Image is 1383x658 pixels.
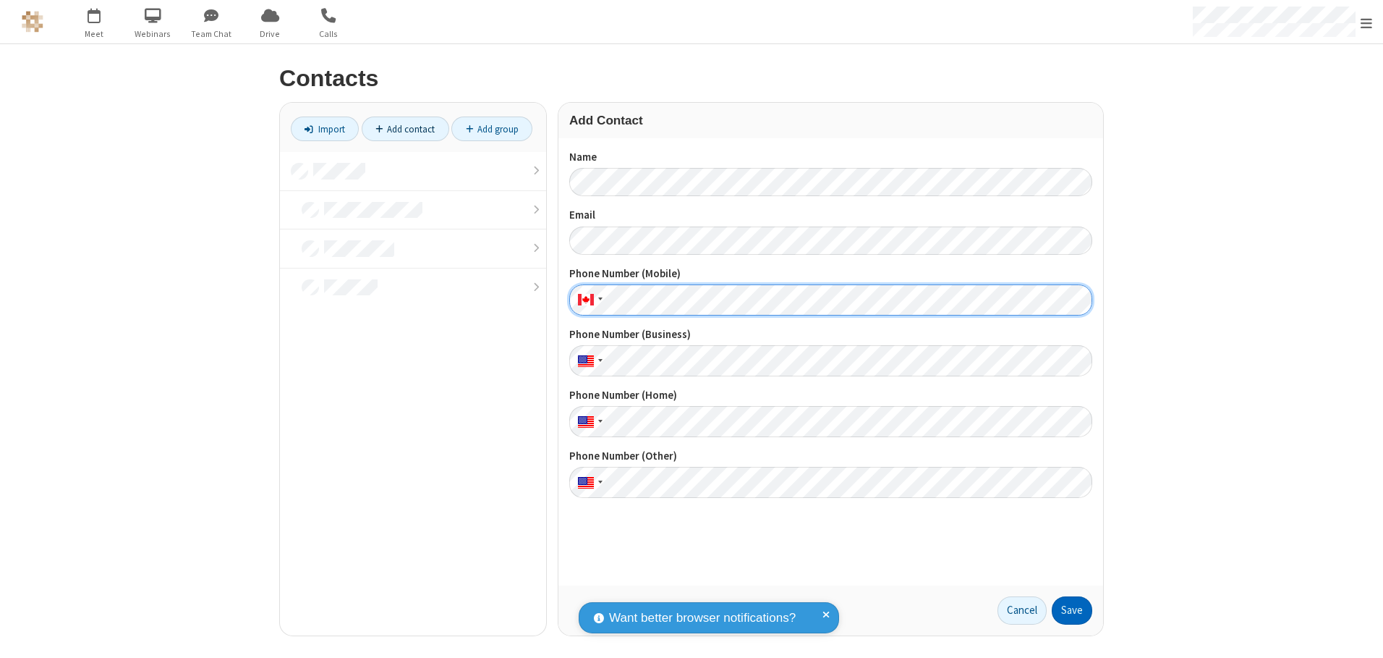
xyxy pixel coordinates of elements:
button: Save [1052,596,1092,625]
label: Email [569,207,1092,224]
a: Cancel [997,596,1047,625]
div: United States: + 1 [569,406,607,437]
div: United States: + 1 [569,467,607,498]
span: Calls [302,28,356,41]
img: QA Selenium DO NOT DELETE OR CHANGE [22,11,43,33]
div: United States: + 1 [569,345,607,376]
iframe: Chat [1347,620,1372,648]
h3: Add Contact [569,114,1092,127]
span: Want better browser notifications? [609,609,796,628]
span: Meet [67,28,122,41]
label: Phone Number (Other) [569,448,1092,465]
span: Drive [243,28,297,41]
label: Name [569,149,1092,166]
label: Phone Number (Mobile) [569,266,1092,282]
a: Import [291,117,359,141]
a: Add group [451,117,532,141]
h2: Contacts [279,66,1104,91]
a: Add contact [362,117,449,141]
span: Team Chat [184,28,239,41]
div: Canada: + 1 [569,284,607,316]
span: Webinars [126,28,180,41]
label: Phone Number (Home) [569,387,1092,404]
label: Phone Number (Business) [569,326,1092,343]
